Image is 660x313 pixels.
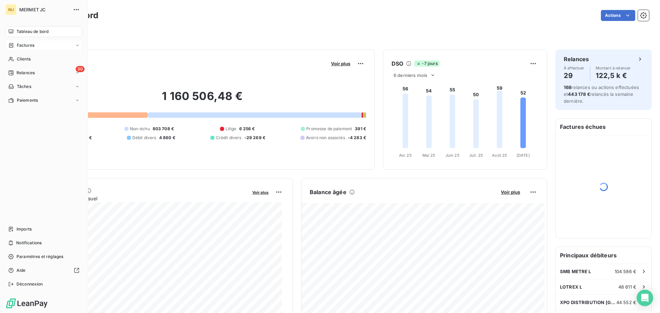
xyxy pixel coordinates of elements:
[153,126,174,132] span: 803 708 €
[16,70,35,76] span: Relances
[239,126,255,132] span: 6 256 €
[5,265,82,276] a: Aide
[355,126,366,132] span: 391 €
[637,290,653,306] div: Open Intercom Messenger
[616,300,636,305] span: 44 552 €
[414,60,439,67] span: -7 jours
[556,119,651,135] h6: Factures échues
[331,61,350,66] span: Voir plus
[225,126,236,132] span: Litige
[596,70,631,81] h4: 122,5 k €
[310,188,346,196] h6: Balance âgée
[19,7,69,12] span: MERMET JC
[499,189,522,195] button: Voir plus
[5,298,48,309] img: Logo LeanPay
[517,153,530,158] tspan: [DATE]
[596,66,631,70] span: Montant à relancer
[16,29,48,35] span: Tableau de bord
[568,91,590,97] span: 443 178 €
[615,269,636,274] span: 104 586 €
[250,189,271,195] button: Voir plus
[17,83,31,90] span: Tâches
[501,189,520,195] span: Voir plus
[329,60,352,67] button: Voir plus
[560,284,582,290] span: LOTREX L
[159,135,175,141] span: 4 860 €
[399,153,412,158] tspan: Avr. 25
[252,190,268,195] span: Voir plus
[130,126,150,132] span: Non-échu
[16,226,32,232] span: Imports
[306,135,345,141] span: Avoirs non associés
[39,195,247,202] span: Chiffre d'affaires mensuel
[16,267,26,273] span: Aide
[5,4,16,15] div: MJ
[556,247,651,264] h6: Principaux débiteurs
[392,59,403,68] h6: DSO
[618,284,636,290] span: 48 611 €
[306,126,352,132] span: Promesse de paiement
[394,72,427,78] span: 6 derniers mois
[17,97,38,103] span: Paiements
[16,254,63,260] span: Paramètres et réglages
[564,85,639,104] span: relances ou actions effectuées et relancés la semaine dernière.
[492,153,507,158] tspan: Août 25
[16,240,42,246] span: Notifications
[348,135,366,141] span: -4 283 €
[564,66,584,70] span: À effectuer
[422,153,435,158] tspan: Mai 25
[76,66,85,72] span: 30
[17,42,34,48] span: Factures
[601,10,635,21] button: Actions
[39,89,366,110] h2: 1 160 506,48 €
[560,300,616,305] span: XPO DISTRIBUTION [GEOGRAPHIC_DATA]
[132,135,156,141] span: Débit divers
[564,70,584,81] h4: 29
[16,281,43,287] span: Déconnexion
[564,85,571,90] span: 168
[564,55,589,63] h6: Relances
[17,56,31,62] span: Clients
[244,135,265,141] span: -29 269 €
[560,269,591,274] span: SMB METRE L
[445,153,460,158] tspan: Juin 25
[216,135,242,141] span: Crédit divers
[469,153,483,158] tspan: Juil. 25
